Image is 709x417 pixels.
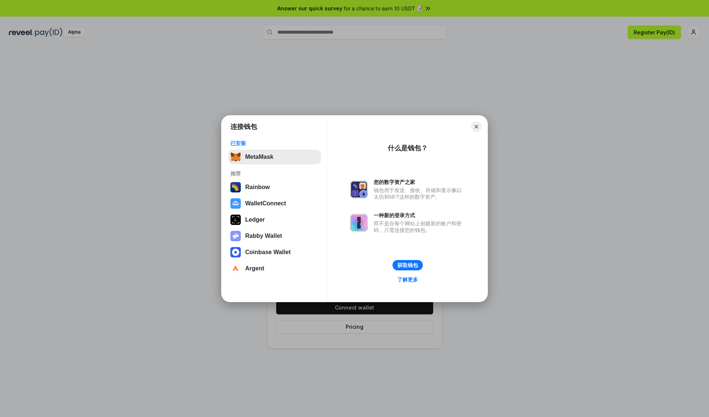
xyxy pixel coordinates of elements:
[397,262,418,269] div: 获取钱包
[228,261,321,276] button: Argent
[374,220,465,233] div: 而不是在每个网站上创建新的账户和密码，只需连接您的钱包。
[228,180,321,195] button: Rainbow
[245,233,282,239] div: Rabby Wallet
[245,265,264,272] div: Argent
[245,216,265,223] div: Ledger
[393,260,423,270] button: 获取钱包
[245,184,270,191] div: Rainbow
[245,249,291,256] div: Coinbase Wallet
[230,231,241,241] img: svg+xml,%3Csvg%20xmlns%3D%22http%3A%2F%2Fwww.w3.org%2F2000%2Fsvg%22%20fill%3D%22none%22%20viewBox...
[230,140,319,147] div: 已安装
[230,152,241,162] img: svg+xml,%3Csvg%20fill%3D%22none%22%20height%3D%2233%22%20viewBox%3D%220%200%2035%2033%22%20width%...
[350,214,368,232] img: svg+xml,%3Csvg%20xmlns%3D%22http%3A%2F%2Fwww.w3.org%2F2000%2Fsvg%22%20fill%3D%22none%22%20viewBox...
[374,212,465,219] div: 一种新的登录方式
[230,198,241,209] img: svg+xml,%3Csvg%20width%3D%2228%22%20height%3D%2228%22%20viewBox%3D%220%200%2028%2028%22%20fill%3D...
[230,170,319,177] div: 推荐
[228,150,321,164] button: MetaMask
[228,196,321,211] button: WalletConnect
[228,245,321,260] button: Coinbase Wallet
[230,263,241,274] img: svg+xml,%3Csvg%20width%3D%2228%22%20height%3D%2228%22%20viewBox%3D%220%200%2028%2028%22%20fill%3D...
[228,229,321,243] button: Rabby Wallet
[228,212,321,227] button: Ledger
[374,179,465,185] div: 您的数字资产之家
[230,215,241,225] img: svg+xml,%3Csvg%20xmlns%3D%22http%3A%2F%2Fwww.w3.org%2F2000%2Fsvg%22%20width%3D%2228%22%20height%3...
[230,247,241,257] img: svg+xml,%3Csvg%20width%3D%2228%22%20height%3D%2228%22%20viewBox%3D%220%200%2028%2028%22%20fill%3D...
[245,200,286,207] div: WalletConnect
[230,182,241,192] img: svg+xml,%3Csvg%20width%3D%22120%22%20height%3D%22120%22%20viewBox%3D%220%200%20120%20120%22%20fil...
[374,187,465,200] div: 钱包用于发送、接收、存储和显示像以太坊和NFT这样的数字资产。
[388,144,428,153] div: 什么是钱包？
[397,276,418,283] div: 了解更多
[245,154,273,160] div: MetaMask
[230,122,257,131] h1: 连接钱包
[471,122,482,132] button: Close
[350,181,368,198] img: svg+xml,%3Csvg%20xmlns%3D%22http%3A%2F%2Fwww.w3.org%2F2000%2Fsvg%22%20fill%3D%22none%22%20viewBox...
[393,275,422,284] a: 了解更多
